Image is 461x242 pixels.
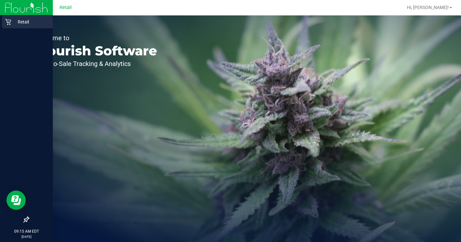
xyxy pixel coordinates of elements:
[35,60,157,67] p: Seed-to-Sale Tracking & Analytics
[35,35,157,41] p: Welcome to
[3,228,50,234] p: 09:15 AM EDT
[11,18,50,26] p: Retail
[35,44,157,57] p: Flourish Software
[5,19,11,25] inline-svg: Retail
[407,5,449,10] span: Hi, [PERSON_NAME]!
[3,234,50,239] p: [DATE]
[60,5,72,10] span: Retail
[6,191,26,210] iframe: Resource center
